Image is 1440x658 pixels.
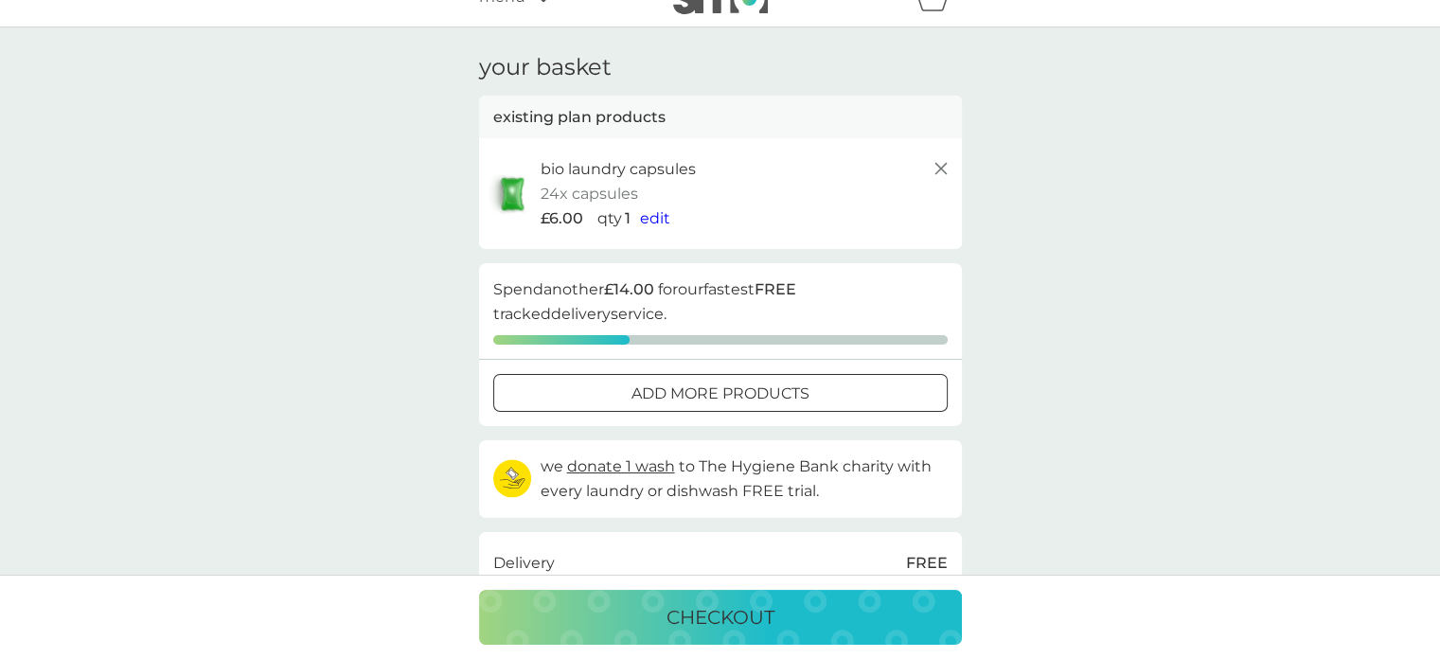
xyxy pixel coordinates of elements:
[541,182,638,206] p: 24x capsules
[541,206,583,231] span: £6.00
[493,551,555,576] p: Delivery
[604,280,654,298] strong: £14.00
[479,54,612,81] h3: your basket
[597,206,622,231] p: qty
[640,206,670,231] button: edit
[493,374,948,412] button: add more products
[755,280,796,298] strong: FREE
[493,277,948,326] p: Spend another for our fastest tracked delivery service.
[479,590,962,645] button: checkout
[667,602,774,632] p: checkout
[567,457,675,475] span: donate 1 wash
[541,157,696,182] p: bio laundry capsules
[640,209,670,227] span: edit
[631,382,809,406] p: add more products
[906,551,948,576] p: FREE
[541,454,948,503] p: we to The Hygiene Bank charity with every laundry or dishwash FREE trial.
[625,206,631,231] p: 1
[493,105,666,130] p: existing plan products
